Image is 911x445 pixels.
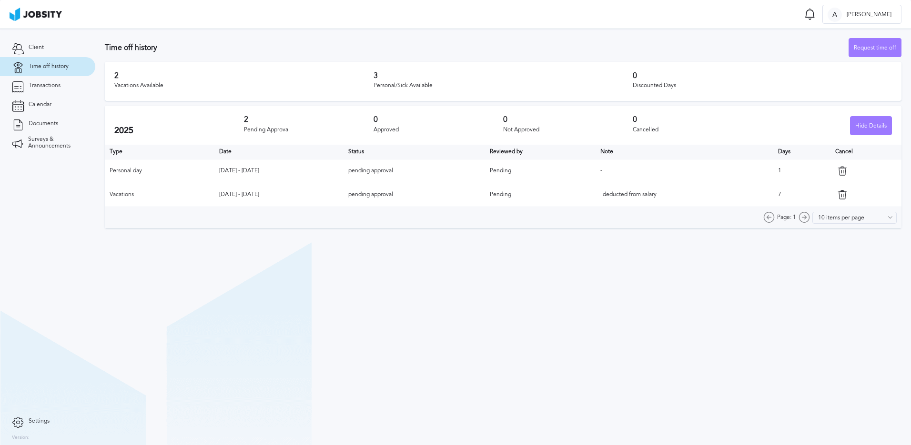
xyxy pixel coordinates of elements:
[374,127,503,133] div: Approved
[374,82,633,89] div: Personal/Sick Available
[114,71,374,80] h3: 2
[633,71,892,80] h3: 0
[29,63,69,70] span: Time off history
[503,127,633,133] div: Not Approved
[600,167,602,174] span: -
[490,191,511,198] span: Pending
[503,115,633,124] h3: 0
[114,82,374,89] div: Vacations Available
[105,159,214,183] td: Personal day
[29,82,61,89] span: Transactions
[828,8,842,22] div: A
[114,126,244,136] h2: 2025
[29,44,44,51] span: Client
[849,38,901,57] button: Request time off
[490,167,511,174] span: Pending
[633,115,762,124] h3: 0
[10,8,62,21] img: ab4bad089aa723f57921c736e9817d99.png
[633,127,762,133] div: Cancelled
[214,145,344,159] th: Toggle SortBy
[344,159,485,183] td: pending approval
[214,159,344,183] td: [DATE] - [DATE]
[105,43,849,52] h3: Time off history
[777,214,796,221] span: Page: 1
[773,159,830,183] td: 1
[485,145,596,159] th: Toggle SortBy
[29,418,50,425] span: Settings
[105,183,214,207] td: Vacations
[244,127,374,133] div: Pending Approval
[344,183,485,207] td: pending approval
[244,115,374,124] h3: 2
[28,136,83,149] span: Surveys & Announcements
[105,145,214,159] th: Type
[214,183,344,207] td: [DATE] - [DATE]
[374,115,503,124] h3: 0
[633,82,892,89] div: Discounted Days
[842,11,896,18] span: [PERSON_NAME]
[773,145,830,159] th: Days
[830,145,901,159] th: Cancel
[850,116,892,135] button: Hide Details
[344,145,485,159] th: Toggle SortBy
[29,101,51,108] span: Calendar
[849,39,901,58] div: Request time off
[603,191,698,198] div: deducted from salary
[773,183,830,207] td: 7
[29,120,58,127] span: Documents
[374,71,633,80] h3: 3
[822,5,901,24] button: A[PERSON_NAME]
[850,117,891,136] div: Hide Details
[12,435,30,441] label: Version:
[596,145,773,159] th: Toggle SortBy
